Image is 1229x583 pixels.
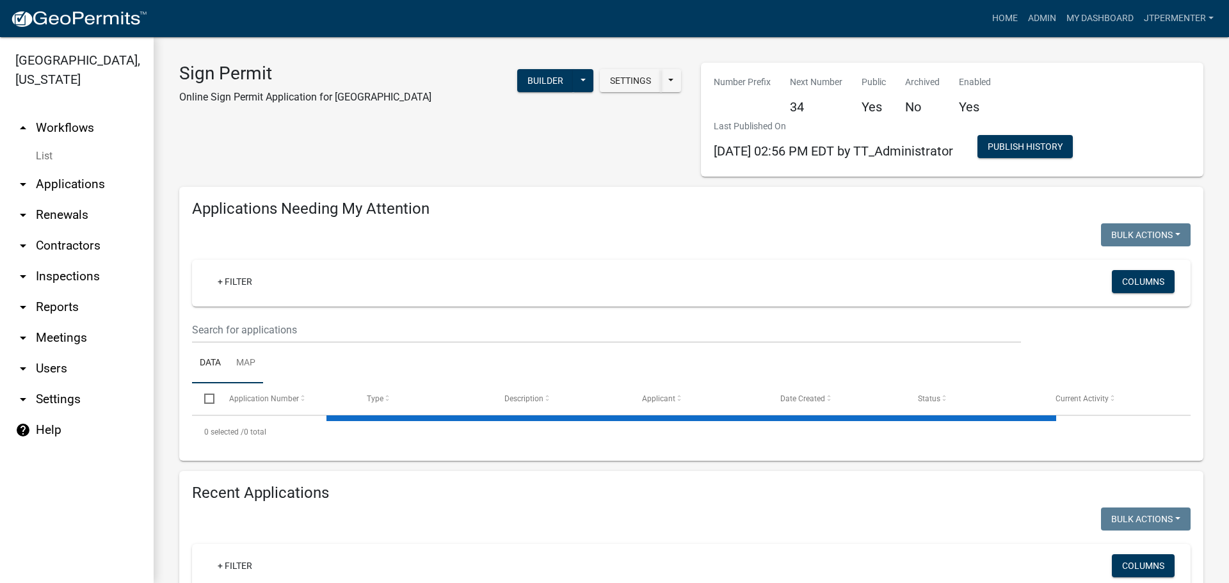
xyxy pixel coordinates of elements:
[1056,394,1109,403] span: Current Activity
[1112,554,1175,577] button: Columns
[1139,6,1219,31] a: jtpermenter
[15,177,31,192] i: arrow_drop_down
[179,63,431,84] h3: Sign Permit
[192,484,1191,502] h4: Recent Applications
[192,317,1021,343] input: Search for applications
[229,343,263,384] a: Map
[1023,6,1061,31] a: Admin
[192,383,216,414] datatable-header-cell: Select
[987,6,1023,31] a: Home
[204,427,244,436] span: 0 selected /
[1101,223,1191,246] button: Bulk Actions
[977,143,1073,153] wm-modal-confirm: Workflow Publish History
[207,270,262,293] a: + Filter
[15,422,31,438] i: help
[15,299,31,315] i: arrow_drop_down
[192,200,1191,218] h4: Applications Needing My Attention
[1043,383,1181,414] datatable-header-cell: Current Activity
[15,392,31,407] i: arrow_drop_down
[642,394,675,403] span: Applicant
[517,69,574,92] button: Builder
[367,394,383,403] span: Type
[207,554,262,577] a: + Filter
[918,394,940,403] span: Status
[1112,270,1175,293] button: Columns
[15,269,31,284] i: arrow_drop_down
[714,143,953,159] span: [DATE] 02:56 PM EDT by TT_Administrator
[630,383,767,414] datatable-header-cell: Applicant
[216,383,354,414] datatable-header-cell: Application Number
[179,90,431,105] p: Online Sign Permit Application for [GEOGRAPHIC_DATA]
[862,76,886,89] p: Public
[192,343,229,384] a: Data
[229,394,299,403] span: Application Number
[977,135,1073,158] button: Publish History
[1101,507,1191,531] button: Bulk Actions
[15,361,31,376] i: arrow_drop_down
[15,330,31,346] i: arrow_drop_down
[600,69,661,92] button: Settings
[15,207,31,223] i: arrow_drop_down
[790,76,842,89] p: Next Number
[714,76,771,89] p: Number Prefix
[906,383,1043,414] datatable-header-cell: Status
[790,99,842,115] h5: 34
[905,76,940,89] p: Archived
[355,383,492,414] datatable-header-cell: Type
[15,120,31,136] i: arrow_drop_up
[780,394,825,403] span: Date Created
[862,99,886,115] h5: Yes
[492,383,630,414] datatable-header-cell: Description
[959,99,991,115] h5: Yes
[1061,6,1139,31] a: My Dashboard
[714,120,953,133] p: Last Published On
[192,416,1191,448] div: 0 total
[905,99,940,115] h5: No
[504,394,543,403] span: Description
[959,76,991,89] p: Enabled
[767,383,905,414] datatable-header-cell: Date Created
[15,238,31,253] i: arrow_drop_down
